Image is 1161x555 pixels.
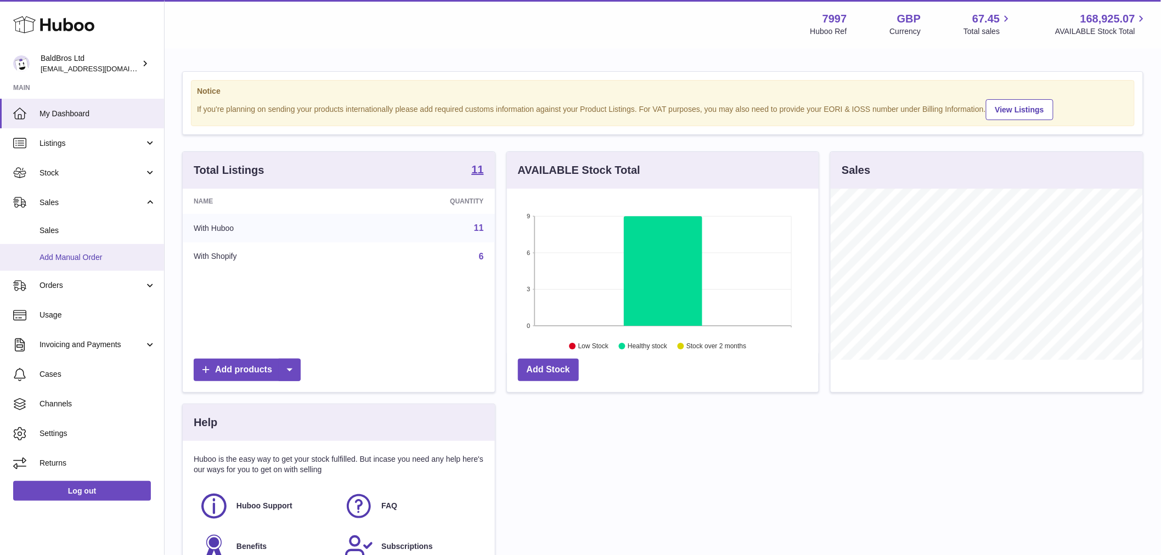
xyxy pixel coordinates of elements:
[471,164,483,177] a: 11
[518,359,579,381] a: Add Stock
[40,369,156,380] span: Cases
[41,53,139,74] div: BaldBros Ltd
[527,250,530,256] text: 6
[183,242,351,271] td: With Shopify
[471,164,483,175] strong: 11
[822,12,847,26] strong: 7997
[194,359,301,381] a: Add products
[197,86,1129,97] strong: Notice
[1055,12,1148,37] a: 168,925.07 AVAILABLE Stock Total
[194,415,217,430] h3: Help
[40,428,156,439] span: Settings
[686,343,746,350] text: Stock over 2 months
[40,168,144,178] span: Stock
[40,225,156,236] span: Sales
[351,189,495,214] th: Quantity
[381,501,397,511] span: FAQ
[183,214,351,242] td: With Huboo
[194,454,484,475] p: Huboo is the easy way to get your stock fulfilled. But incase you need any help here's our ways f...
[1080,12,1135,26] span: 168,925.07
[13,481,151,501] a: Log out
[963,12,1012,37] a: 67.45 Total sales
[474,223,484,233] a: 11
[199,491,333,521] a: Huboo Support
[194,163,264,178] h3: Total Listings
[40,339,144,350] span: Invoicing and Payments
[40,280,144,291] span: Orders
[890,26,921,37] div: Currency
[842,163,870,178] h3: Sales
[40,138,144,149] span: Listings
[183,189,351,214] th: Name
[40,399,156,409] span: Channels
[40,310,156,320] span: Usage
[13,55,30,72] img: internalAdmin-7997@internal.huboo.com
[236,541,267,552] span: Benefits
[518,163,640,178] h3: AVAILABLE Stock Total
[897,12,921,26] strong: GBP
[527,286,530,293] text: 3
[986,99,1053,120] a: View Listings
[628,343,668,350] text: Healthy stock
[41,64,161,73] span: [EMAIL_ADDRESS][DOMAIN_NAME]
[527,213,530,219] text: 9
[1055,26,1148,37] span: AVAILABLE Stock Total
[479,252,484,261] a: 6
[344,491,478,521] a: FAQ
[810,26,847,37] div: Huboo Ref
[527,322,530,329] text: 0
[236,501,292,511] span: Huboo Support
[963,26,1012,37] span: Total sales
[381,541,432,552] span: Subscriptions
[40,197,144,208] span: Sales
[578,343,609,350] text: Low Stock
[40,109,156,119] span: My Dashboard
[40,252,156,263] span: Add Manual Order
[197,98,1129,120] div: If you're planning on sending your products internationally please add required customs informati...
[40,458,156,468] span: Returns
[972,12,1000,26] span: 67.45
